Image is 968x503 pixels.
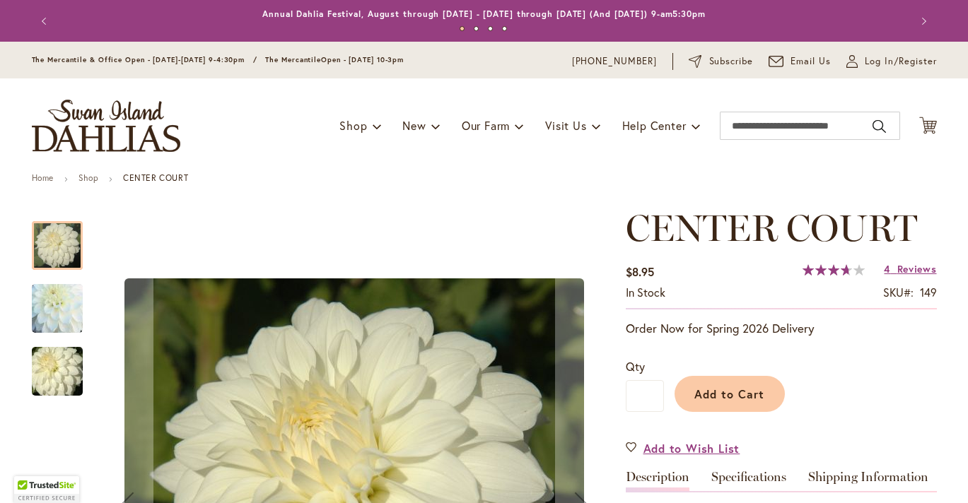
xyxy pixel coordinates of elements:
div: 149 [920,285,937,301]
span: Reviews [897,262,937,276]
strong: SKU [883,285,914,300]
span: Shop [339,118,367,133]
button: Next [909,7,937,35]
a: Email Us [769,54,831,69]
span: CENTER COURT [626,206,917,250]
a: Description [626,471,689,491]
span: Add to Wish List [643,440,740,456]
button: Add to Cart [675,376,785,412]
div: 73% [803,264,865,276]
div: TrustedSite Certified [14,476,79,503]
span: Email Us [791,54,831,69]
div: CENTER COURT [32,270,97,333]
div: CENTER COURT [32,207,97,270]
strong: CENTER COURT [123,172,188,183]
a: Log In/Register [846,54,937,69]
a: Specifications [711,471,786,491]
span: Qty [626,359,645,374]
p: Order Now for Spring 2026 Delivery [626,320,937,337]
span: Help Center [622,118,687,133]
img: CENTER COURT [6,338,108,406]
div: Availability [626,285,665,301]
span: Visit Us [545,118,586,133]
a: store logo [32,100,180,152]
a: Home [32,172,54,183]
button: Previous [32,7,60,35]
span: 4 [884,262,890,276]
img: CENTER COURT [6,260,108,357]
a: Shipping Information [808,471,928,491]
button: 1 of 4 [460,26,465,31]
button: 4 of 4 [502,26,507,31]
span: Subscribe [709,54,754,69]
a: Annual Dahlia Festival, August through [DATE] - [DATE] through [DATE] (And [DATE]) 9-am5:30pm [262,8,706,19]
a: Subscribe [689,54,753,69]
a: [PHONE_NUMBER] [572,54,658,69]
span: Add to Cart [694,386,764,401]
button: 3 of 4 [488,26,493,31]
span: Our Farm [462,118,510,133]
div: CENTER COURT [32,333,83,396]
span: Log In/Register [865,54,937,69]
span: $8.95 [626,264,654,279]
a: 4 Reviews [884,262,936,276]
span: Open - [DATE] 10-3pm [321,55,404,64]
span: New [402,118,426,133]
a: Shop [78,172,98,183]
span: The Mercantile & Office Open - [DATE]-[DATE] 9-4:30pm / The Mercantile [32,55,322,64]
a: Add to Wish List [626,440,740,456]
span: In stock [626,285,665,300]
button: 2 of 4 [474,26,479,31]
